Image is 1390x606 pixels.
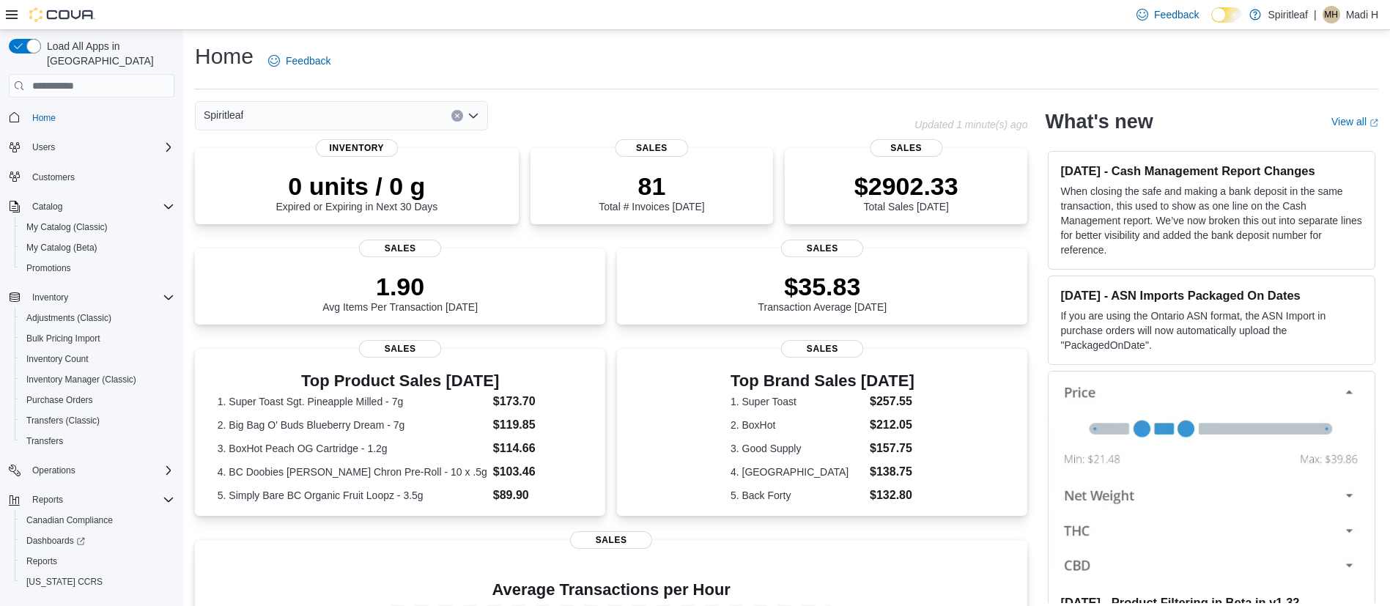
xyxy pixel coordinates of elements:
[262,46,336,75] a: Feedback
[21,573,174,591] span: Washington CCRS
[26,462,81,479] button: Operations
[1314,6,1317,23] p: |
[26,462,174,479] span: Operations
[15,237,180,258] button: My Catalog (Beta)
[21,511,174,529] span: Canadian Compliance
[26,198,174,215] span: Catalog
[21,553,174,570] span: Reports
[26,435,63,447] span: Transfers
[26,415,100,426] span: Transfers (Classic)
[1060,288,1363,303] h3: [DATE] - ASN Imports Packaged On Dates
[758,272,887,301] p: $35.83
[26,576,103,588] span: [US_STATE] CCRS
[21,371,174,388] span: Inventory Manager (Classic)
[15,308,180,328] button: Adjustments (Classic)
[21,350,174,368] span: Inventory Count
[26,333,100,344] span: Bulk Pricing Import
[15,510,180,531] button: Canadian Compliance
[26,491,174,509] span: Reports
[781,340,863,358] span: Sales
[21,309,117,327] a: Adjustments (Classic)
[21,259,174,277] span: Promotions
[359,340,441,358] span: Sales
[26,555,57,567] span: Reports
[322,272,478,301] p: 1.90
[493,487,583,504] dd: $89.90
[1323,6,1340,23] div: Madi H
[15,369,180,390] button: Inventory Manager (Classic)
[26,221,108,233] span: My Catalog (Classic)
[914,119,1027,130] p: Updated 1 minute(s) ago
[854,171,958,201] p: $2902.33
[21,239,103,256] a: My Catalog (Beta)
[26,289,74,306] button: Inventory
[21,239,174,256] span: My Catalog (Beta)
[1346,6,1378,23] p: Madi H
[21,391,99,409] a: Purchase Orders
[3,137,180,158] button: Users
[32,112,56,124] span: Home
[3,489,180,510] button: Reports
[26,514,113,526] span: Canadian Compliance
[3,196,180,217] button: Catalog
[26,198,68,215] button: Catalog
[21,532,174,550] span: Dashboards
[1268,6,1308,23] p: Spiritleaf
[218,372,583,390] h3: Top Product Sales [DATE]
[1211,7,1242,23] input: Dark Mode
[26,289,174,306] span: Inventory
[21,218,114,236] a: My Catalog (Classic)
[1060,163,1363,178] h3: [DATE] - Cash Management Report Changes
[32,141,55,153] span: Users
[3,460,180,481] button: Operations
[15,258,180,278] button: Promotions
[21,412,174,429] span: Transfers (Classic)
[1060,184,1363,257] p: When closing the safe and making a bank deposit in the same transaction, this used to show as one...
[1154,7,1199,22] span: Feedback
[21,350,95,368] a: Inventory Count
[493,440,583,457] dd: $114.66
[276,171,437,201] p: 0 units / 0 g
[731,372,914,390] h3: Top Brand Sales [DATE]
[731,394,864,409] dt: 1. Super Toast
[1331,116,1378,128] a: View allExternal link
[316,139,398,157] span: Inventory
[21,432,174,450] span: Transfers
[870,393,914,410] dd: $257.55
[870,463,914,481] dd: $138.75
[21,573,108,591] a: [US_STATE] CCRS
[731,465,864,479] dt: 4. [GEOGRAPHIC_DATA]
[26,374,136,385] span: Inventory Manager (Classic)
[26,312,111,324] span: Adjustments (Classic)
[26,535,85,547] span: Dashboards
[493,393,583,410] dd: $173.70
[615,139,688,157] span: Sales
[599,171,704,201] p: 81
[32,171,75,183] span: Customers
[1324,6,1338,23] span: MH
[3,106,180,128] button: Home
[870,139,942,157] span: Sales
[195,42,254,71] h1: Home
[15,551,180,572] button: Reports
[854,171,958,213] div: Total Sales [DATE]
[3,287,180,308] button: Inventory
[467,110,479,122] button: Open list of options
[26,242,97,254] span: My Catalog (Beta)
[1369,119,1378,128] svg: External link
[26,168,174,186] span: Customers
[451,110,463,122] button: Clear input
[870,487,914,504] dd: $132.80
[26,108,174,126] span: Home
[15,410,180,431] button: Transfers (Classic)
[26,491,69,509] button: Reports
[493,416,583,434] dd: $119.85
[21,511,119,529] a: Canadian Compliance
[21,371,142,388] a: Inventory Manager (Classic)
[21,330,174,347] span: Bulk Pricing Import
[322,272,478,313] div: Avg Items Per Transaction [DATE]
[32,465,75,476] span: Operations
[218,394,487,409] dt: 1. Super Toast Sgt. Pineapple Milled - 7g
[26,353,89,365] span: Inventory Count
